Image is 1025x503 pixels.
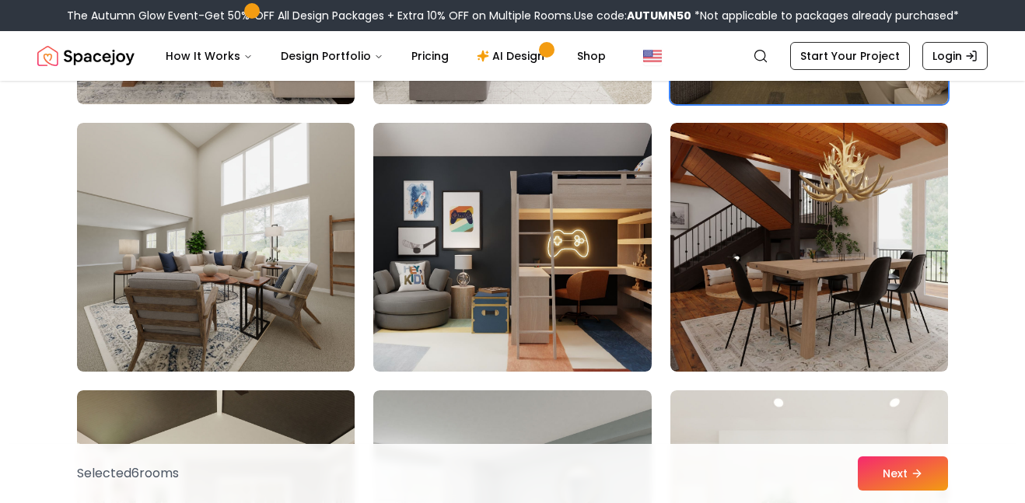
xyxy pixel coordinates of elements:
[37,40,135,72] a: Spacejoy
[77,464,179,483] p: Selected 6 room s
[268,40,396,72] button: Design Portfolio
[67,8,959,23] div: The Autumn Glow Event-Get 50% OFF All Design Packages + Extra 10% OFF on Multiple Rooms.
[37,31,988,81] nav: Global
[153,40,618,72] nav: Main
[922,42,988,70] a: Login
[153,40,265,72] button: How It Works
[643,47,662,65] img: United States
[37,40,135,72] img: Spacejoy Logo
[77,123,355,372] img: Room room-22
[373,123,651,372] img: Room room-23
[790,42,910,70] a: Start Your Project
[858,456,948,491] button: Next
[670,123,948,372] img: Room room-24
[565,40,618,72] a: Shop
[399,40,461,72] a: Pricing
[464,40,561,72] a: AI Design
[627,8,691,23] b: AUTUMN50
[574,8,691,23] span: Use code:
[691,8,959,23] span: *Not applicable to packages already purchased*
